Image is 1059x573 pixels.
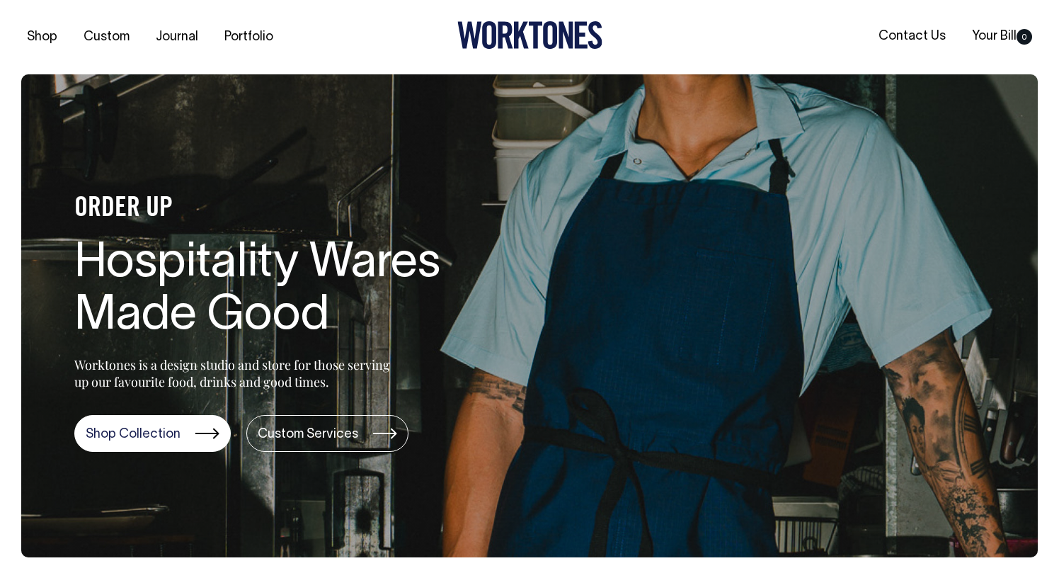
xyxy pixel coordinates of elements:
a: Your Bill0 [966,25,1038,48]
h4: ORDER UP [74,194,527,224]
a: Custom [78,25,135,49]
a: Custom Services [246,415,408,452]
a: Portfolio [219,25,279,49]
a: Contact Us [873,25,951,48]
span: 0 [1017,29,1032,45]
a: Shop Collection [74,415,231,452]
a: Shop [21,25,63,49]
h1: Hospitality Wares Made Good [74,238,527,344]
a: Journal [150,25,204,49]
p: Worktones is a design studio and store for those serving up our favourite food, drinks and good t... [74,356,396,390]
